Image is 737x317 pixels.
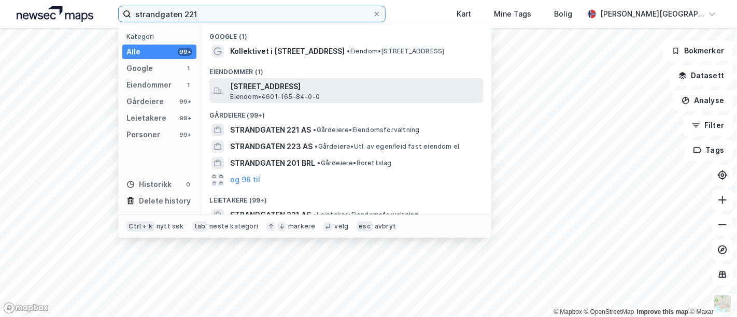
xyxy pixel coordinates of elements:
[317,159,391,167] span: Gårdeiere • Borettslag
[230,209,311,221] span: STRANDGATEN 221 AS
[347,47,444,55] span: Eiendom • [STREET_ADDRESS]
[178,114,192,122] div: 99+
[131,6,373,22] input: Søk på adresse, matrikkel, gårdeiere, leietakere eller personer
[315,142,318,150] span: •
[126,178,172,191] div: Historikk
[313,126,419,134] span: Gårdeiere • Eiendomsforvaltning
[663,40,733,61] button: Bokmerker
[230,124,311,136] span: STRANDGATEN 221 AS
[178,131,192,139] div: 99+
[126,33,196,40] div: Kategori
[230,80,479,93] span: [STREET_ADDRESS]
[201,188,491,207] div: Leietakere (99+)
[230,93,320,101] span: Eiendom • 4601-165-84-0-0
[313,126,316,134] span: •
[600,8,704,20] div: [PERSON_NAME][GEOGRAPHIC_DATA]
[670,65,733,86] button: Datasett
[184,64,192,73] div: 1
[178,97,192,106] div: 99+
[313,211,418,219] span: Leietaker • Eiendomsforvaltning
[685,267,737,317] iframe: Chat Widget
[201,24,491,43] div: Google (1)
[347,47,350,55] span: •
[184,81,192,89] div: 1
[126,79,172,91] div: Eiendommer
[126,62,153,75] div: Google
[209,222,258,230] div: neste kategori
[375,222,396,230] div: avbryt
[317,159,320,167] span: •
[192,221,208,232] div: tab
[178,48,192,56] div: 99+
[683,115,733,136] button: Filter
[126,95,164,108] div: Gårdeiere
[184,180,192,189] div: 0
[126,128,160,141] div: Personer
[126,112,166,124] div: Leietakere
[637,308,688,315] a: Improve this map
[17,6,93,22] img: logo.a4113a55bc3d86da70a041830d287a7e.svg
[313,211,316,219] span: •
[230,140,313,153] span: STRANDGATEN 223 AS
[139,195,191,207] div: Delete history
[554,8,572,20] div: Bolig
[554,308,582,315] a: Mapbox
[494,8,531,20] div: Mine Tags
[584,308,634,315] a: OpenStreetMap
[315,142,461,151] span: Gårdeiere • Utl. av egen/leid fast eiendom el.
[126,46,140,58] div: Alle
[230,45,345,57] span: Kollektivet i [STREET_ADDRESS]
[126,221,154,232] div: Ctrl + k
[685,140,733,161] button: Tags
[230,174,260,186] button: og 96 til
[288,222,315,230] div: markere
[673,90,733,111] button: Analyse
[230,157,315,169] span: STRANDGATEN 201 BRL
[201,103,491,122] div: Gårdeiere (99+)
[457,8,471,20] div: Kart
[334,222,348,230] div: velg
[357,221,373,232] div: esc
[157,222,184,230] div: nytt søk
[3,302,49,314] a: Mapbox homepage
[201,60,491,78] div: Eiendommer (1)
